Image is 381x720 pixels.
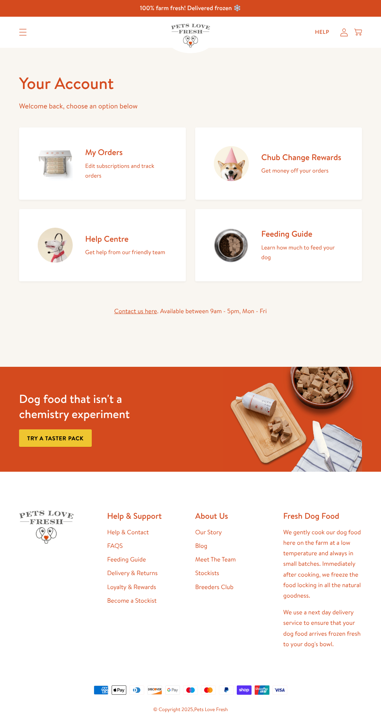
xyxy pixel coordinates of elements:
a: Try a taster pack [19,429,92,447]
img: Pets Love Fresh [171,24,210,47]
h3: Dog food that isn't a chemistry experiment [19,391,158,422]
a: Loyalty & Rewards [107,583,156,591]
p: We use a next day delivery service to ensure that your dog food arrives frozen fresh to your dog'... [283,607,362,650]
div: . Available between 9am - 5pm, Mon - Fri [19,306,362,317]
small: © Copyright 2025, [19,706,362,714]
a: Feeding Guide Learn how much to feed your dog [195,209,362,281]
h2: Chub Change Rewards [261,152,341,162]
a: Help [309,24,336,40]
a: FAQS [107,542,123,550]
p: Get help from our friendly team [85,247,165,257]
a: Blog [195,542,207,550]
a: My Orders Edit subscriptions and track orders [19,127,186,200]
img: Pets Love Fresh [19,511,73,544]
a: Feeding Guide [107,555,146,564]
p: Learn how much to feed your dog [261,242,343,262]
a: Our Story [195,528,222,537]
a: Delivery & Returns [107,569,158,577]
p: Welcome back, choose an option below [19,100,362,112]
h2: Help & Support [107,511,186,521]
h2: My Orders [85,147,167,157]
a: Pets Love Fresh [194,706,228,713]
a: Contact us here [114,307,157,316]
p: Edit subscriptions and track orders [85,161,167,181]
a: Become a Stockist [107,596,157,605]
h1: Your Account [19,73,362,94]
a: Breeders Club [195,583,233,591]
a: Chub Change Rewards Get money off your orders [195,127,362,200]
h2: Feeding Guide [261,228,343,239]
h2: About Us [195,511,274,521]
a: Help Centre Get help from our friendly team [19,209,186,281]
p: We gently cook our dog food here on the farm at a low temperature and always in small batches. Im... [283,527,362,601]
h2: Help Centre [85,234,165,244]
h2: Fresh Dog Food [283,511,362,521]
a: Stockists [195,569,219,577]
p: Get money off your orders [261,166,341,176]
a: Help & Contact [107,528,149,537]
a: Meet The Team [195,555,236,564]
summary: Translation missing: en.sections.header.menu [13,23,33,42]
img: Fussy [223,367,362,472]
